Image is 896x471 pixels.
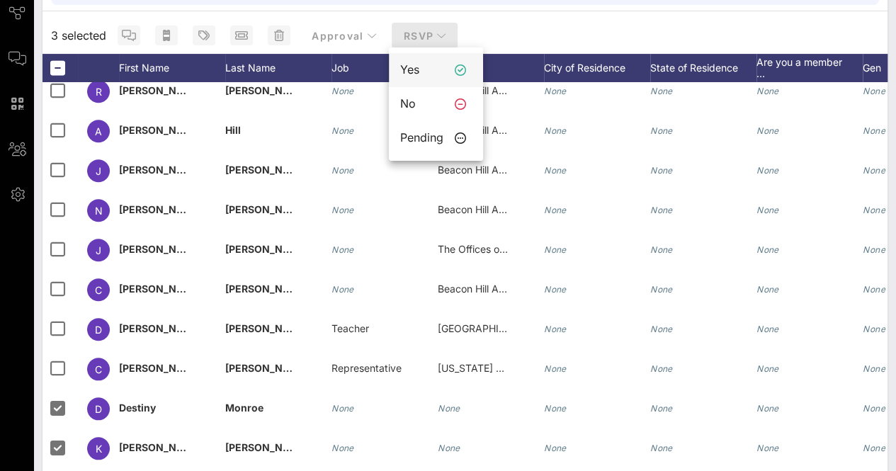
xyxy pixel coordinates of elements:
[331,403,354,414] i: None
[96,86,102,98] span: R
[544,205,567,215] i: None
[331,205,354,215] i: None
[400,97,443,110] div: No
[225,124,241,136] span: Hill
[225,84,309,96] span: [PERSON_NAME]
[544,284,567,295] i: None
[51,27,106,44] span: 3 selected
[119,402,156,414] span: Destiny
[438,283,542,295] span: Beacon Hill Associates
[95,205,103,217] span: N
[756,125,779,136] i: None
[863,443,885,453] i: None
[650,363,673,374] i: None
[650,324,673,334] i: None
[403,30,447,42] span: RSVP
[119,203,203,215] span: [PERSON_NAME]
[650,86,673,96] i: None
[119,243,203,255] span: [PERSON_NAME]
[756,363,779,374] i: None
[650,125,673,136] i: None
[650,205,673,215] i: None
[331,284,354,295] i: None
[650,403,673,414] i: None
[119,362,203,374] span: [PERSON_NAME]
[331,54,438,82] div: Job
[544,54,650,82] div: City of Residence
[119,441,203,453] span: [PERSON_NAME]
[756,324,779,334] i: None
[863,86,885,96] i: None
[331,322,369,334] span: Teacher
[225,164,309,176] span: [PERSON_NAME]
[331,125,354,136] i: None
[863,165,885,176] i: None
[96,443,102,455] span: K
[225,243,309,255] span: [PERSON_NAME]
[756,244,779,255] i: None
[438,443,460,453] i: None
[863,125,885,136] i: None
[863,244,885,255] i: None
[756,443,779,453] i: None
[863,403,885,414] i: None
[438,403,460,414] i: None
[756,284,779,295] i: None
[392,23,458,48] button: RSVP
[863,205,885,215] i: None
[119,124,203,136] span: [PERSON_NAME]
[544,324,567,334] i: None
[863,324,885,334] i: None
[544,363,567,374] i: None
[863,284,885,295] i: None
[438,362,615,374] span: [US_STATE] House of Representatives
[438,84,542,96] span: Beacon Hill Associates
[95,125,102,137] span: A
[225,203,309,215] span: [PERSON_NAME]
[438,164,542,176] span: Beacon Hill Associates
[438,54,544,82] div: Company
[400,131,443,144] div: Pending
[650,54,756,82] div: State of Residence
[400,63,443,76] div: Yes
[544,86,567,96] i: None
[225,54,331,82] div: Last Name
[331,86,354,96] i: None
[331,443,354,453] i: None
[756,165,779,176] i: None
[225,402,263,414] span: Monroe
[544,443,567,453] i: None
[438,322,620,334] span: [GEOGRAPHIC_DATA][PERSON_NAME]
[95,324,102,336] span: D
[95,284,102,296] span: C
[300,23,388,48] button: Approval
[756,403,779,414] i: None
[650,443,673,453] i: None
[225,283,309,295] span: [PERSON_NAME]
[95,403,102,415] span: D
[331,362,402,374] span: Representative
[96,244,101,256] span: J
[95,363,102,375] span: C
[544,165,567,176] i: None
[119,283,203,295] span: [PERSON_NAME]
[119,322,203,334] span: [PERSON_NAME]
[863,363,885,374] i: None
[225,362,309,374] span: [PERSON_NAME]
[119,84,203,96] span: [PERSON_NAME]
[650,165,673,176] i: None
[331,165,354,176] i: None
[438,243,587,255] span: The Offices of [PERSON_NAME]
[311,30,377,42] span: Approval
[544,403,567,414] i: None
[119,54,225,82] div: First Name
[225,322,309,334] span: [PERSON_NAME]
[756,54,863,82] div: Are you a member …
[96,165,101,177] span: J
[756,205,779,215] i: None
[544,244,567,255] i: None
[225,441,309,453] span: [PERSON_NAME]
[438,124,542,136] span: Beacon Hill Associates
[331,244,354,255] i: None
[650,284,673,295] i: None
